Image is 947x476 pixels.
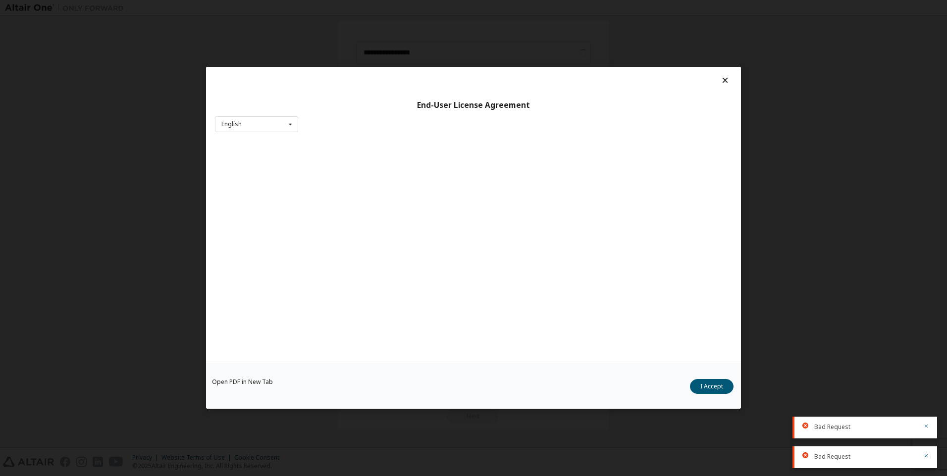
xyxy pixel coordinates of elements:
div: End-User License Agreement [215,100,732,110]
span: Bad Request [814,453,850,461]
a: Open PDF in New Tab [212,380,273,385]
span: Bad Request [814,423,850,431]
button: I Accept [690,380,734,394]
div: English [221,121,242,127]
